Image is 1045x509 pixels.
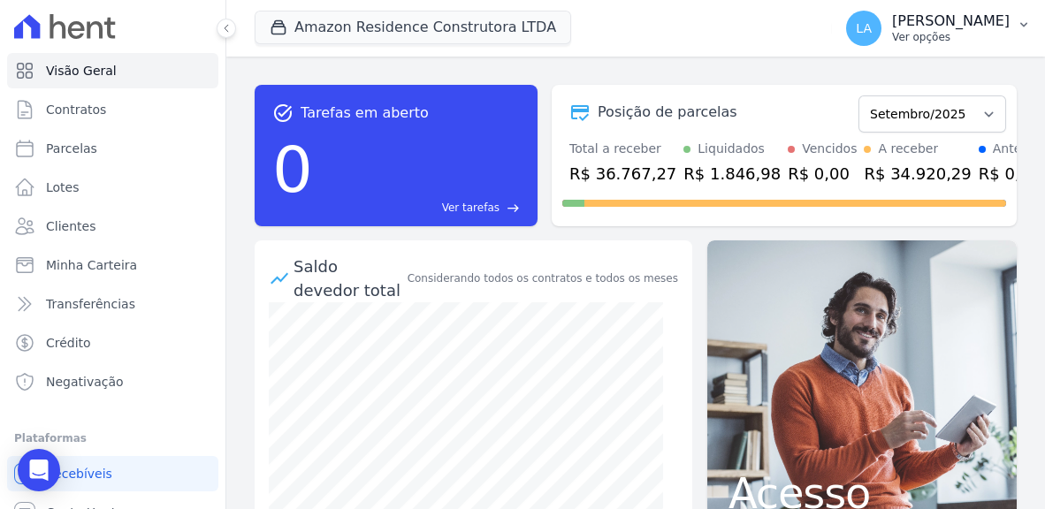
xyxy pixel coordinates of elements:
[598,102,737,123] div: Posição de parcelas
[46,101,106,118] span: Contratos
[832,4,1045,53] button: LA [PERSON_NAME] Ver opções
[408,270,678,286] div: Considerando todos os contratos e todos os meses
[7,247,218,283] a: Minha Carteira
[802,140,857,158] div: Vencidos
[301,103,429,124] span: Tarefas em aberto
[856,22,872,34] span: LA
[46,140,97,157] span: Parcelas
[7,92,218,127] a: Contratos
[46,62,117,80] span: Visão Geral
[788,162,857,186] div: R$ 0,00
[892,12,1010,30] p: [PERSON_NAME]
[46,373,124,391] span: Negativação
[46,179,80,196] span: Lotes
[320,200,520,216] a: Ver tarefas east
[255,11,571,44] button: Amazon Residence Construtora LTDA
[294,254,404,302] div: Saldo devedor total
[442,200,500,216] span: Ver tarefas
[46,295,135,313] span: Transferências
[46,334,91,352] span: Crédito
[507,201,520,215] span: east
[569,162,676,186] div: R$ 36.767,27
[683,162,781,186] div: R$ 1.846,98
[878,140,938,158] div: A receber
[46,465,112,482] span: Recebíveis
[7,170,218,205] a: Lotes
[7,209,218,244] a: Clientes
[46,217,95,235] span: Clientes
[698,140,765,158] div: Liquidados
[272,124,313,216] div: 0
[272,103,294,124] span: task_alt
[569,140,676,158] div: Total a receber
[7,364,218,399] a: Negativação
[7,286,218,322] a: Transferências
[864,162,971,186] div: R$ 34.920,29
[7,53,218,88] a: Visão Geral
[7,456,218,491] a: Recebíveis
[892,30,1010,44] p: Ver opções
[14,428,211,449] div: Plataformas
[46,256,137,274] span: Minha Carteira
[18,449,60,491] div: Open Intercom Messenger
[7,131,218,166] a: Parcelas
[7,325,218,361] a: Crédito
